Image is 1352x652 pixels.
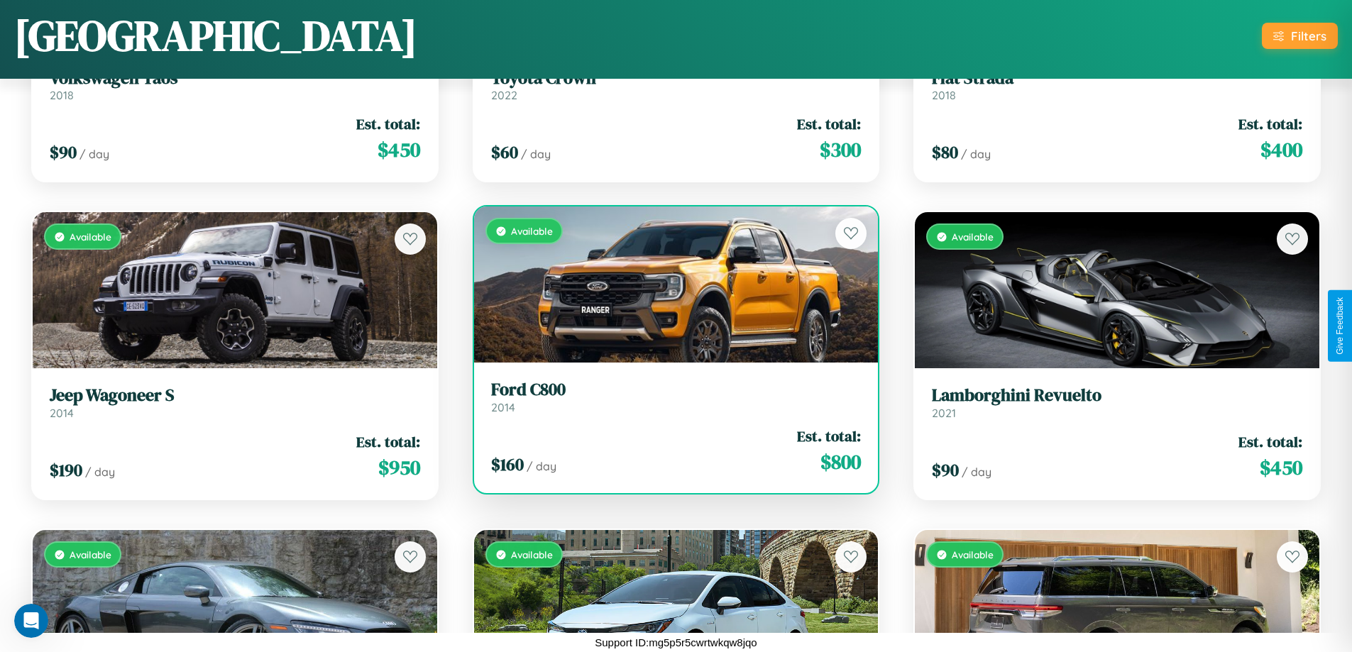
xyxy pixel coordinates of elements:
[491,140,518,164] span: $ 60
[491,453,524,476] span: $ 160
[50,458,82,482] span: $ 190
[932,68,1302,89] h3: Fiat Strada
[1291,28,1326,43] div: Filters
[521,147,551,161] span: / day
[378,136,420,164] span: $ 450
[50,140,77,164] span: $ 90
[50,406,74,420] span: 2014
[961,147,991,161] span: / day
[1260,136,1302,164] span: $ 400
[14,604,48,638] iframe: Intercom live chat
[595,633,757,652] p: Support ID: mg5p5r5cwrtwkqw8jqo
[932,458,959,482] span: $ 90
[952,231,994,243] span: Available
[85,465,115,479] span: / day
[797,114,861,134] span: Est. total:
[14,6,417,65] h1: [GEOGRAPHIC_DATA]
[50,68,420,89] h3: Volkswagen Taos
[50,68,420,103] a: Volkswagen Taos2018
[378,453,420,482] span: $ 950
[527,459,556,473] span: / day
[491,68,862,103] a: Toyota Crown2022
[491,380,862,400] h3: Ford C800
[356,114,420,134] span: Est. total:
[1238,431,1302,452] span: Est. total:
[50,385,420,420] a: Jeep Wagoneer S2014
[952,548,994,560] span: Available
[1260,453,1302,482] span: $ 450
[932,140,958,164] span: $ 80
[491,380,862,414] a: Ford C8002014
[932,68,1302,103] a: Fiat Strada2018
[932,88,956,102] span: 2018
[932,406,956,420] span: 2021
[356,431,420,452] span: Est. total:
[491,88,517,102] span: 2022
[511,225,553,237] span: Available
[511,548,553,560] span: Available
[50,88,74,102] span: 2018
[1238,114,1302,134] span: Est. total:
[932,385,1302,420] a: Lamborghini Revuelto2021
[491,400,515,414] span: 2014
[70,231,111,243] span: Available
[820,448,861,476] span: $ 800
[50,385,420,406] h3: Jeep Wagoneer S
[932,385,1302,406] h3: Lamborghini Revuelto
[79,147,109,161] span: / day
[70,548,111,560] span: Available
[962,465,991,479] span: / day
[797,426,861,446] span: Est. total:
[1335,297,1345,355] div: Give Feedback
[820,136,861,164] span: $ 300
[1262,23,1338,49] button: Filters
[491,68,862,89] h3: Toyota Crown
